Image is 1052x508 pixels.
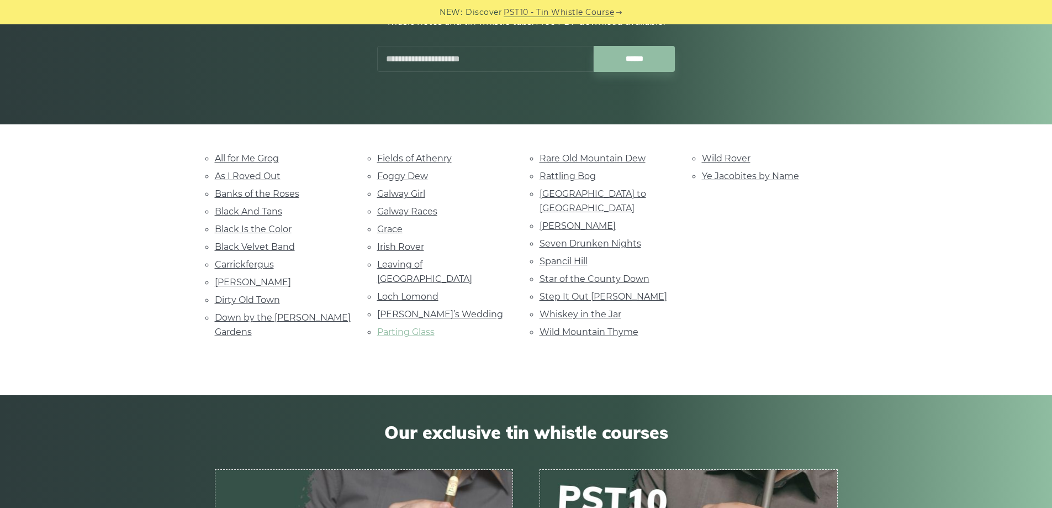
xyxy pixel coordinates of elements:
a: Down by the [PERSON_NAME] Gardens [215,312,351,337]
a: Ye Jacobites by Name [702,171,799,181]
a: PST10 - Tin Whistle Course [504,6,614,19]
a: Spancil Hill [540,256,588,266]
a: Whiskey in the Jar [540,309,621,320]
a: Fields of Athenry [377,153,452,164]
a: Carrickfergus [215,259,274,270]
a: Leaving of [GEOGRAPHIC_DATA] [377,259,472,284]
a: Irish Rover [377,242,424,252]
a: Parting Glass [377,327,435,337]
a: Rare Old Mountain Dew [540,153,646,164]
a: Grace [377,224,403,234]
a: As I Roved Out [215,171,281,181]
a: Star of the County Down [540,274,649,284]
a: Black Is the Color [215,224,292,234]
span: Our exclusive tin whistle courses [215,422,838,443]
a: Loch Lomond [377,291,438,302]
a: Dirty Old Town [215,295,280,305]
a: Wild Mountain Thyme [540,327,638,337]
a: Rattling Bog [540,171,596,181]
span: NEW: [440,6,462,19]
a: Black And Tans [215,206,282,217]
a: Wild Rover [702,153,750,164]
a: Step It Out [PERSON_NAME] [540,291,667,302]
a: [GEOGRAPHIC_DATA] to [GEOGRAPHIC_DATA] [540,188,646,213]
a: Galway Girl [377,188,425,199]
a: Galway Races [377,206,437,217]
a: Foggy Dew [377,171,428,181]
a: Seven Drunken Nights [540,238,641,249]
a: All for Me Grog [215,153,279,164]
a: [PERSON_NAME]’s Wedding [377,309,503,320]
a: [PERSON_NAME] [540,221,616,231]
span: Discover [466,6,502,19]
a: Banks of the Roses [215,188,299,199]
a: [PERSON_NAME] [215,277,291,287]
a: Black Velvet Band [215,242,295,252]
